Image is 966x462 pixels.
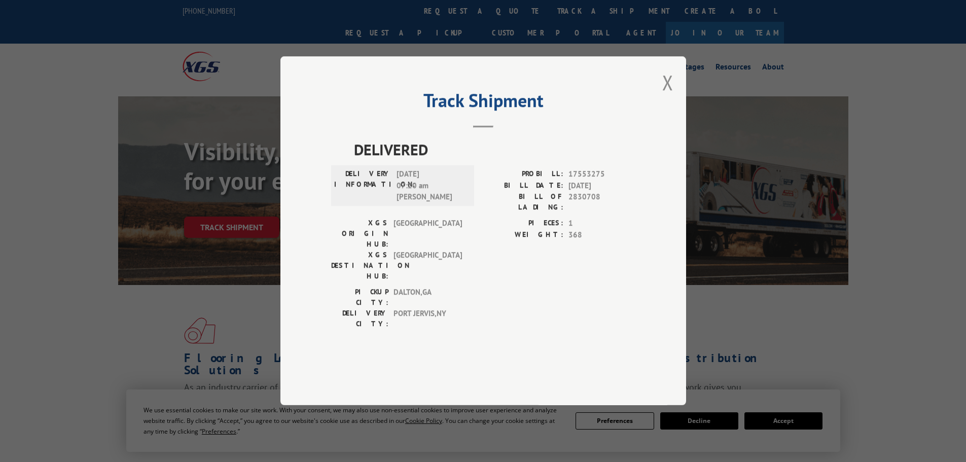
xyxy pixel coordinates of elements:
[393,250,462,282] span: [GEOGRAPHIC_DATA]
[331,308,388,330] label: DELIVERY CITY:
[334,169,391,203] label: DELIVERY INFORMATION:
[568,229,635,241] span: 368
[354,138,635,161] span: DELIVERED
[483,229,563,241] label: WEIGHT:
[568,218,635,230] span: 1
[568,192,635,213] span: 2830708
[662,69,673,96] button: Close modal
[331,250,388,282] label: XGS DESTINATION HUB:
[331,218,388,250] label: XGS ORIGIN HUB:
[568,169,635,181] span: 17553275
[483,169,563,181] label: PROBILL:
[483,180,563,192] label: BILL DATE:
[568,180,635,192] span: [DATE]
[483,218,563,230] label: PIECES:
[331,93,635,113] h2: Track Shipment
[483,192,563,213] label: BILL OF LADING:
[331,287,388,308] label: PICKUP CITY:
[393,308,462,330] span: PORT JERVIS , NY
[393,218,462,250] span: [GEOGRAPHIC_DATA]
[393,287,462,308] span: DALTON , GA
[397,169,465,203] span: [DATE] 07:20 am [PERSON_NAME]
